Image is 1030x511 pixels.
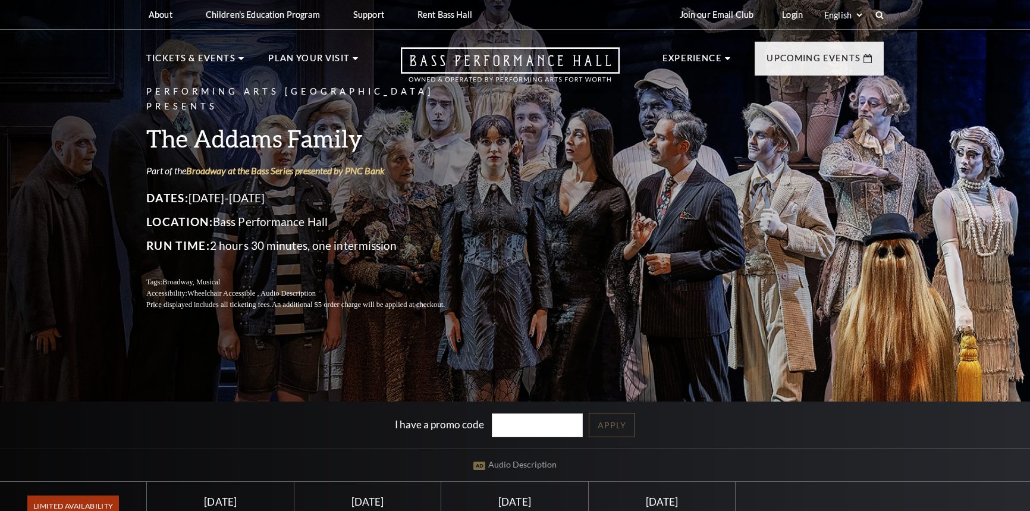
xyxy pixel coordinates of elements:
[146,84,473,114] p: Performing Arts [GEOGRAPHIC_DATA] Presents
[146,299,473,311] p: Price displayed includes all ticketing fees.
[186,165,385,176] a: Broadway at the Bass Series presented by PNC Bank
[602,496,721,508] div: [DATE]
[149,10,172,20] p: About
[146,164,473,177] p: Part of the
[146,189,473,208] p: [DATE]-[DATE]
[146,191,189,205] span: Dates:
[146,288,473,299] p: Accessibility:
[456,496,574,508] div: [DATE]
[309,496,427,508] div: [DATE]
[146,51,235,73] p: Tickets & Events
[272,300,445,309] span: An additional $5 order charge will be applied at checkout.
[146,215,213,228] span: Location:
[162,278,220,286] span: Broadway, Musical
[161,496,280,508] div: [DATE]
[395,418,484,430] label: I have a promo code
[822,10,864,21] select: Select:
[146,123,473,153] h3: The Addams Family
[146,212,473,231] p: Bass Performance Hall
[146,277,473,288] p: Tags:
[268,51,350,73] p: Plan Your Visit
[353,10,384,20] p: Support
[146,236,473,255] p: 2 hours 30 minutes, one intermission
[662,51,722,73] p: Experience
[206,10,320,20] p: Children's Education Program
[417,10,472,20] p: Rent Bass Hall
[767,51,861,73] p: Upcoming Events
[146,239,210,252] span: Run Time:
[187,289,316,297] span: Wheelchair Accessible , Audio Description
